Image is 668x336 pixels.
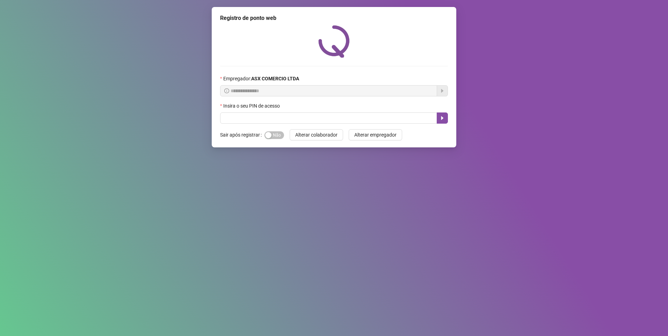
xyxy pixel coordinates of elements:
div: Registro de ponto web [220,14,448,22]
span: Alterar empregador [354,131,397,139]
span: caret-right [440,115,445,121]
strong: ASX COMERCIO LTDA [251,76,299,81]
img: QRPoint [318,25,350,58]
span: info-circle [224,88,229,93]
button: Alterar empregador [349,129,402,140]
button: Alterar colaborador [290,129,343,140]
label: Insira o seu PIN de acesso [220,102,284,110]
span: Empregador : [223,75,299,82]
label: Sair após registrar [220,129,264,140]
span: Alterar colaborador [295,131,337,139]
